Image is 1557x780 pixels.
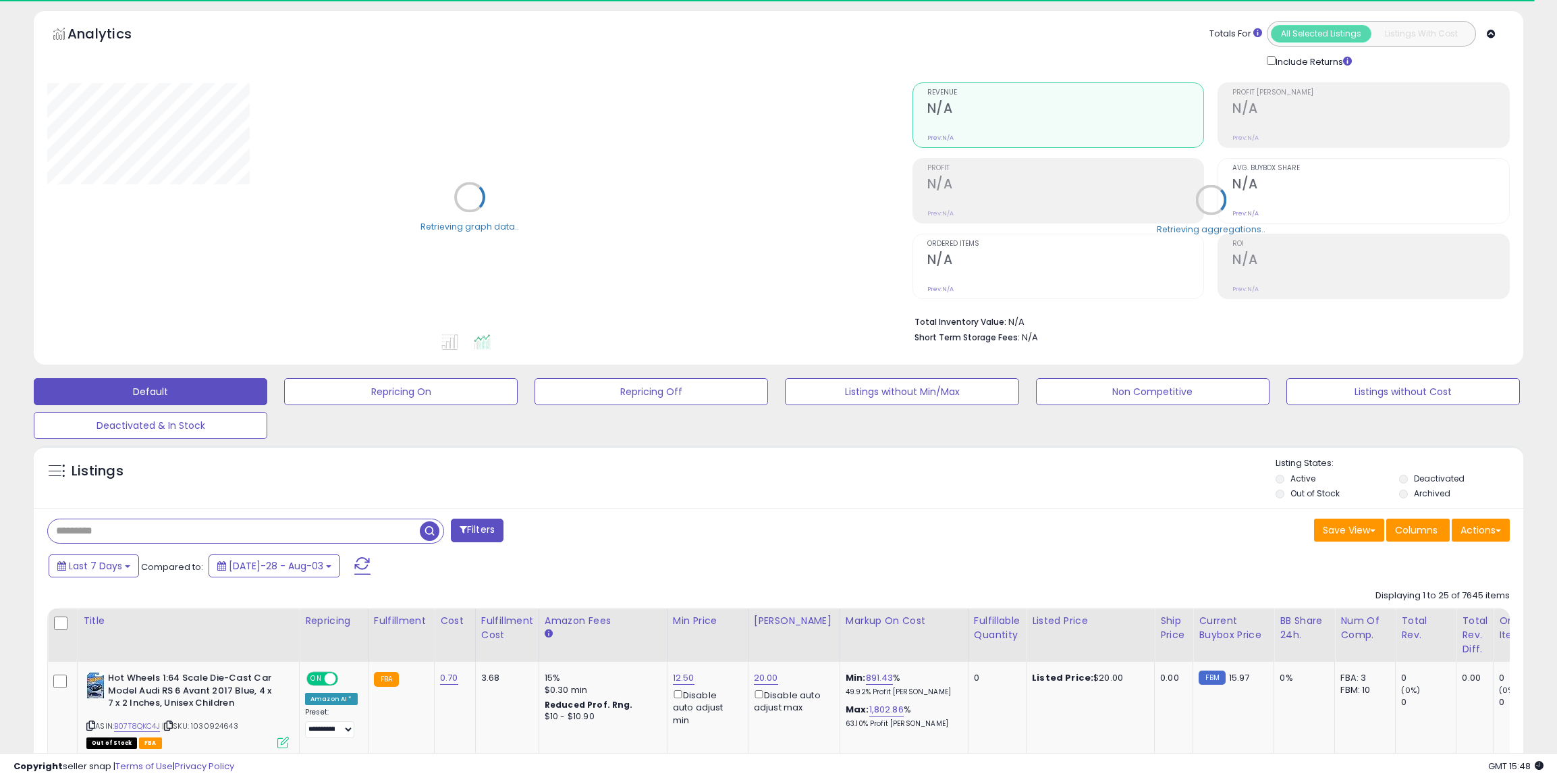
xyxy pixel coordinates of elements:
span: FBA [139,737,162,749]
span: ON [308,673,325,685]
div: Markup on Cost [846,614,962,628]
div: 3.68 [481,672,528,684]
button: Listings without Min/Max [785,378,1018,405]
div: $10 - $10.90 [545,711,657,723]
a: 12.50 [673,671,694,685]
div: Include Returns [1257,53,1368,69]
button: Columns [1386,519,1450,542]
button: Deactivated & In Stock [34,412,267,439]
div: Min Price [673,614,742,628]
b: Reduced Prof. Rng. [545,699,633,710]
div: Ordered Items [1499,614,1548,642]
div: Repricing [305,614,362,628]
div: Num of Comp. [1340,614,1390,642]
span: [DATE]-28 - Aug-03 [229,559,323,573]
a: 1,802.86 [869,703,904,717]
a: Terms of Use [115,760,173,773]
p: 49.92% Profit [PERSON_NAME] [846,687,958,697]
div: 0 [1401,696,1456,708]
span: All listings that are currently out of stock and unavailable for purchase on Amazon [86,737,137,749]
div: 0.00 [1462,672,1483,684]
div: 0.00 [1160,672,1182,684]
b: Listed Price: [1032,671,1093,684]
button: Listings With Cost [1371,25,1471,43]
div: 0 [1499,696,1554,708]
h5: Analytics [67,24,158,47]
div: Total Rev. [1401,614,1450,642]
button: All Selected Listings [1271,25,1371,43]
p: 63.10% Profit [PERSON_NAME] [846,719,958,729]
button: [DATE]-28 - Aug-03 [209,554,340,577]
button: Last 7 Days [49,554,139,577]
div: $0.30 min [545,684,657,696]
div: % [846,672,958,697]
b: Hot Wheels 1:64 Scale Die-Cast Car Model Audi RS 6 Avant 2017 Blue, 4 x 7 x 2 Inches, Unisex Chil... [108,672,272,713]
div: Amazon AI * [305,693,358,705]
div: Total Rev. Diff. [1462,614,1487,656]
div: Retrieving graph data.. [420,220,519,232]
div: 0% [1280,672,1324,684]
div: Preset: [305,708,358,738]
div: Fulfillment [374,614,429,628]
img: 51ZftxK0rpL._SL40_.jpg [86,672,105,699]
span: | SKU: 1030924643 [162,721,238,731]
label: Deactivated [1414,473,1465,484]
p: Listing States: [1276,457,1523,470]
div: Listed Price [1032,614,1149,628]
div: Ship Price [1160,614,1187,642]
small: Amazon Fees. [545,628,553,640]
div: BB Share 24h. [1280,614,1329,642]
div: Retrieving aggregations.. [1157,223,1265,235]
div: FBA: 3 [1340,672,1385,684]
div: Fulfillable Quantity [974,614,1020,642]
a: B07T8QKC4J [114,721,160,732]
h5: Listings [72,462,124,481]
small: FBA [374,672,399,687]
div: 0 [1401,672,1456,684]
div: % [846,704,958,729]
span: 15.97 [1229,671,1250,684]
a: Privacy Policy [175,760,234,773]
button: Filters [451,519,503,542]
button: Default [34,378,267,405]
div: $20.00 [1032,672,1144,684]
div: Totals For [1209,28,1262,41]
small: FBM [1199,671,1225,685]
b: Min: [846,671,866,684]
button: Repricing Off [535,378,768,405]
button: Actions [1452,519,1510,542]
strong: Copyright [13,760,63,773]
div: Disable auto adjust max [754,687,829,714]
span: Compared to: [141,561,203,573]
div: 0 [974,672,1016,684]
a: 20.00 [754,671,778,685]
div: Title [83,614,294,628]
div: Cost [440,614,470,628]
button: Listings without Cost [1286,378,1520,405]
div: FBM: 10 [1340,684,1385,696]
button: Non Competitive [1036,378,1269,405]
span: Last 7 Days [69,559,122,573]
div: 0 [1499,672,1554,684]
a: 891.43 [866,671,894,685]
div: seller snap | | [13,760,234,773]
div: [PERSON_NAME] [754,614,834,628]
span: OFF [336,673,358,685]
div: Amazon Fees [545,614,661,628]
label: Out of Stock [1290,488,1340,499]
b: Max: [846,703,869,716]
span: 2025-08-11 15:48 GMT [1488,760,1544,773]
div: Current Buybox Price [1199,614,1268,642]
div: Displaying 1 to 25 of 7645 items [1375,590,1510,602]
div: Disable auto adjust min [673,687,738,727]
button: Save View [1314,519,1384,542]
th: The percentage added to the cost of goods (COGS) that forms the calculator for Min & Max prices. [840,608,968,662]
small: (0%) [1401,685,1420,696]
span: Columns [1395,523,1438,537]
a: 0.70 [440,671,458,685]
div: Fulfillment Cost [481,614,533,642]
small: (0%) [1499,685,1518,696]
label: Archived [1414,488,1450,499]
div: 15% [545,672,657,684]
button: Repricing On [284,378,518,405]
